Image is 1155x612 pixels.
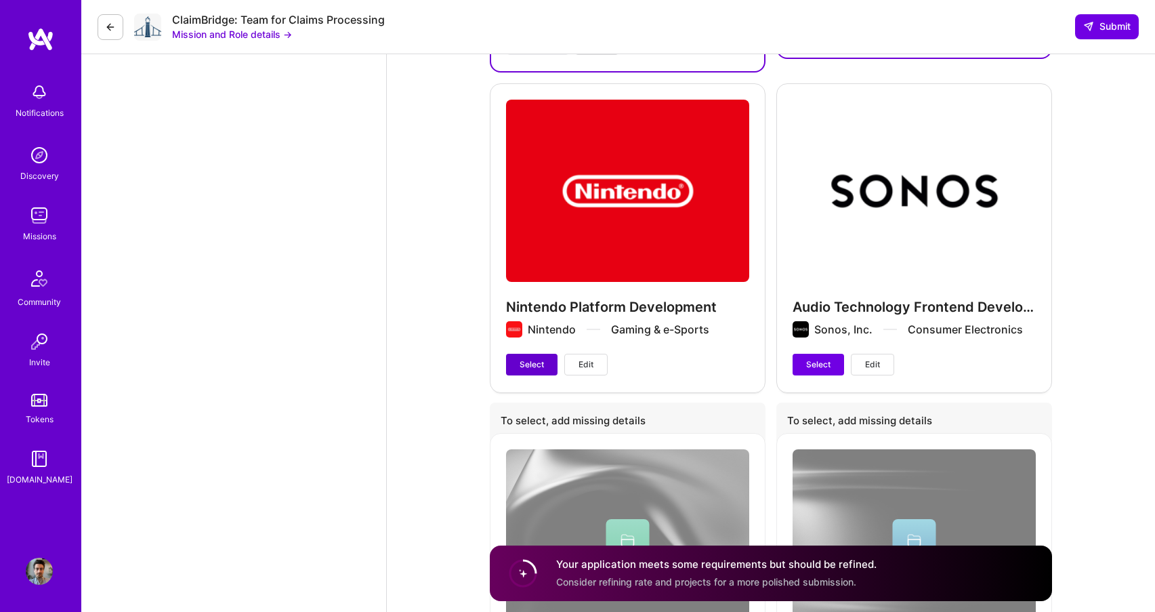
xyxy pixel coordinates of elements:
[776,403,1052,443] div: To select, add missing details
[1083,20,1131,33] span: Submit
[506,354,558,375] button: Select
[793,354,844,375] button: Select
[26,445,53,472] img: guide book
[520,359,544,371] span: Select
[26,328,53,355] img: Invite
[1075,14,1139,39] button: Submit
[26,412,54,426] div: Tokens
[23,262,56,295] img: Community
[579,359,593,371] span: Edit
[851,354,894,375] button: Edit
[806,359,831,371] span: Select
[26,558,53,585] img: User Avatar
[16,106,64,120] div: Notifications
[556,558,877,572] h4: Your application meets some requirements but should be refined.
[172,13,385,27] div: ClaimBridge: Team for Claims Processing
[1083,21,1094,32] i: icon SendLight
[27,27,54,52] img: logo
[31,394,47,407] img: tokens
[23,229,56,243] div: Missions
[29,355,50,369] div: Invite
[26,79,53,106] img: bell
[105,22,116,33] i: icon LeftArrowDark
[22,558,56,585] a: User Avatar
[18,295,61,309] div: Community
[865,359,880,371] span: Edit
[26,202,53,229] img: teamwork
[26,142,53,169] img: discovery
[556,576,856,588] span: Consider refining rate and projects for a more polished submission.
[564,354,608,375] button: Edit
[134,14,161,41] img: Company Logo
[7,472,72,487] div: [DOMAIN_NAME]
[20,169,59,183] div: Discovery
[1075,14,1139,39] div: null
[172,27,292,41] button: Mission and Role details →
[490,403,765,443] div: To select, add missing details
